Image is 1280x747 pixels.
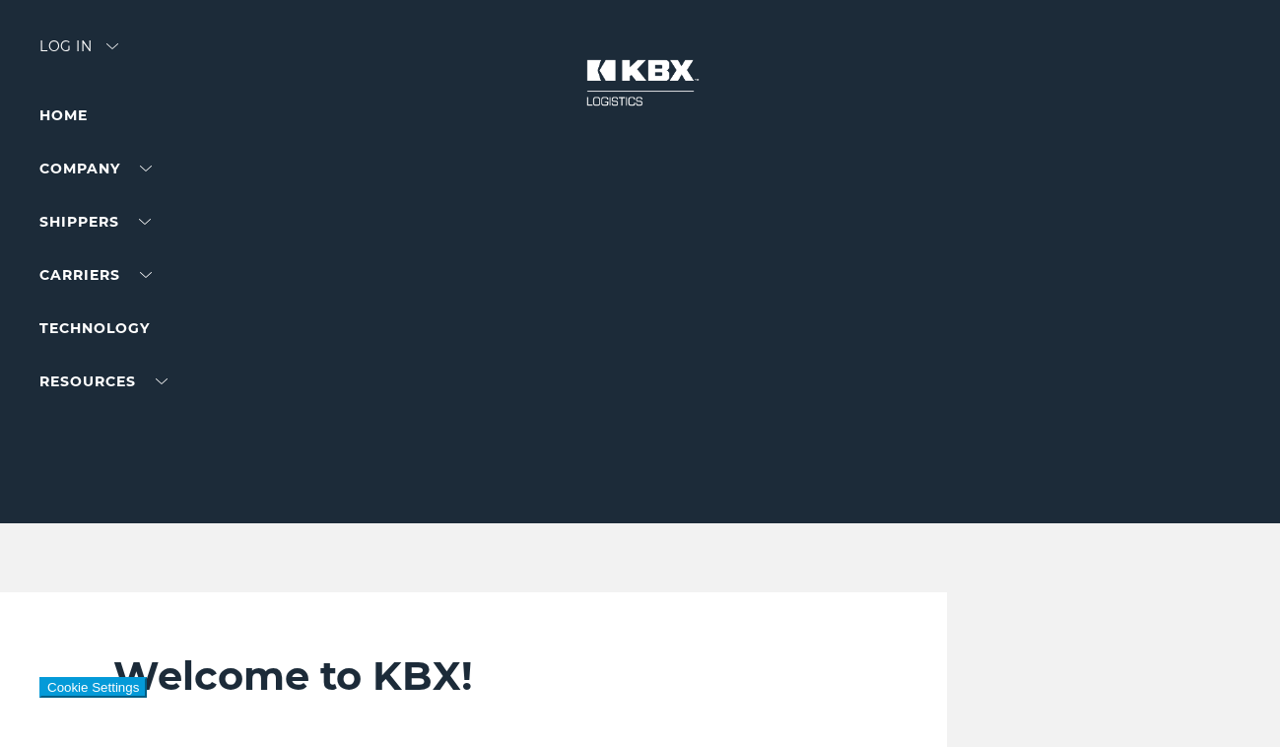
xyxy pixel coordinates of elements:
[39,677,147,698] button: Cookie Settings
[106,43,118,49] img: arrow
[39,266,152,284] a: Carriers
[39,213,151,231] a: SHIPPERS
[39,160,152,177] a: Company
[39,39,118,68] div: Log in
[39,106,88,124] a: Home
[39,319,150,337] a: Technology
[39,373,168,390] a: RESOURCES
[113,651,804,701] h2: Welcome to KBX!
[567,39,714,126] img: kbx logo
